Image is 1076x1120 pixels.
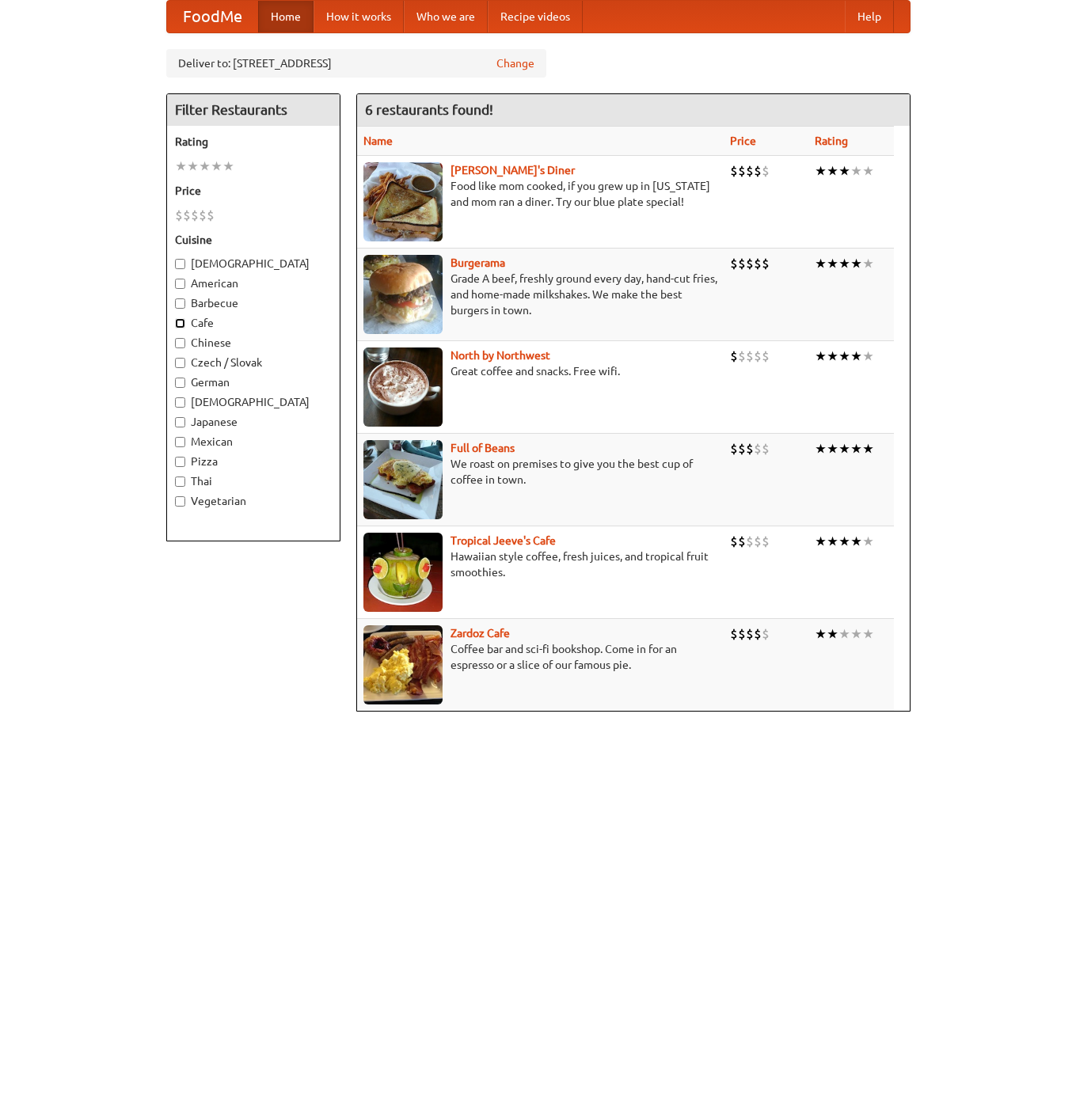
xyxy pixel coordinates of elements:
[730,255,738,272] li: $
[754,533,762,550] li: $
[738,625,746,643] li: $
[762,347,770,365] li: $
[175,275,332,291] label: American
[363,347,443,427] img: north.jpg
[451,534,556,547] a: Tropical Jeeve's Cafe
[862,440,874,457] li: ★
[175,207,183,224] li: $
[175,259,185,269] input: [DEMOGRAPHIC_DATA]
[175,454,332,469] label: Pizza
[815,625,827,643] li: ★
[862,162,874,180] li: ★
[746,162,754,180] li: $
[838,440,850,457] li: ★
[845,1,894,32] a: Help
[183,207,191,224] li: $
[730,135,756,147] a: Price
[496,55,534,71] a: Change
[175,335,332,351] label: Chinese
[191,207,199,224] li: $
[850,162,862,180] li: ★
[746,625,754,643] li: $
[175,414,332,430] label: Japanese
[175,378,185,388] input: German
[258,1,314,32] a: Home
[730,347,738,365] li: $
[175,298,185,309] input: Barbecue
[815,440,827,457] li: ★
[175,279,185,289] input: American
[738,162,746,180] li: $
[175,394,332,410] label: [DEMOGRAPHIC_DATA]
[815,533,827,550] li: ★
[850,533,862,550] li: ★
[850,347,862,365] li: ★
[167,94,340,126] h4: Filter Restaurants
[175,295,332,311] label: Barbecue
[746,440,754,457] li: $
[199,207,207,224] li: $
[815,135,848,147] a: Rating
[365,102,493,117] ng-pluralize: 6 restaurants found!
[363,363,717,379] p: Great coffee and snacks. Free wifi.
[730,162,738,180] li: $
[862,255,874,272] li: ★
[363,162,443,241] img: sallys.jpg
[175,496,185,507] input: Vegetarian
[175,318,185,328] input: Cafe
[451,349,550,362] a: North by Northwest
[363,135,393,147] a: Name
[738,440,746,457] li: $
[827,347,838,365] li: ★
[175,315,332,331] label: Cafe
[838,347,850,365] li: ★
[762,440,770,457] li: $
[746,255,754,272] li: $
[199,158,211,175] li: ★
[451,442,515,454] a: Full of Beans
[762,162,770,180] li: $
[451,164,575,177] a: [PERSON_NAME]'s Diner
[175,358,185,368] input: Czech / Slovak
[363,641,717,673] p: Coffee bar and sci-fi bookshop. Come in for an espresso or a slice of our famous pie.
[222,158,234,175] li: ★
[363,456,717,488] p: We roast on premises to give you the best cup of coffee in town.
[175,437,185,447] input: Mexican
[175,397,185,408] input: [DEMOGRAPHIC_DATA]
[175,473,332,489] label: Thai
[363,533,443,612] img: jeeves.jpg
[730,625,738,643] li: $
[363,178,717,210] p: Food like mom cooked, if you grew up in [US_STATE] and mom ran a diner. Try our blue plate special!
[827,533,838,550] li: ★
[363,271,717,318] p: Grade A beef, freshly ground every day, hand-cut fries, and home-made milkshakes. We make the bes...
[746,347,754,365] li: $
[815,162,827,180] li: ★
[175,355,332,370] label: Czech / Slovak
[838,162,850,180] li: ★
[175,183,332,199] h5: Price
[175,434,332,450] label: Mexican
[175,417,185,427] input: Japanese
[762,625,770,643] li: $
[738,533,746,550] li: $
[815,347,827,365] li: ★
[175,134,332,150] h5: Rating
[451,627,510,640] a: Zardoz Cafe
[166,49,546,78] div: Deliver to: [STREET_ADDRESS]
[175,256,332,271] label: [DEMOGRAPHIC_DATA]
[746,533,754,550] li: $
[207,207,215,224] li: $
[451,256,505,269] a: Burgerama
[314,1,404,32] a: How it works
[175,476,185,487] input: Thai
[827,255,838,272] li: ★
[827,440,838,457] li: ★
[730,533,738,550] li: $
[363,549,717,580] p: Hawaiian style coffee, fresh juices, and tropical fruit smoothies.
[175,338,185,348] input: Chinese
